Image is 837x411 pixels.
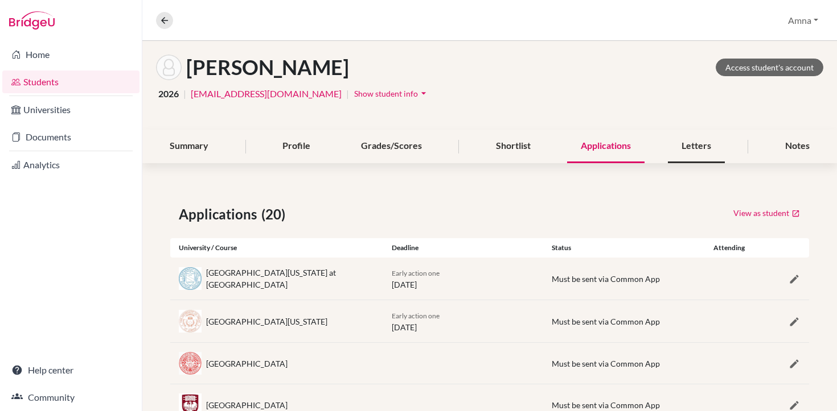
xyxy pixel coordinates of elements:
[346,87,349,101] span: |
[772,130,823,163] div: Notes
[2,386,139,409] a: Community
[543,243,703,253] div: Status
[156,55,182,80] img: Shahraiz Bhatti's avatar
[206,358,288,370] div: [GEOGRAPHIC_DATA]
[552,400,660,410] span: Must be sent via Common App
[552,274,660,284] span: Must be sent via Common App
[383,243,543,253] div: Deadline
[183,87,186,101] span: |
[9,11,55,30] img: Bridge-U
[2,126,139,148] a: Documents
[418,88,429,99] i: arrow_drop_down
[703,243,756,253] div: Attending
[2,359,139,381] a: Help center
[186,55,349,80] h1: [PERSON_NAME]
[261,204,290,225] span: (20)
[567,130,645,163] div: Applications
[716,59,823,76] a: Access student's account
[158,87,179,101] span: 2026
[156,130,222,163] div: Summary
[206,399,288,411] div: [GEOGRAPHIC_DATA]
[2,70,139,93] a: Students
[552,317,660,326] span: Must be sent via Common App
[269,130,324,163] div: Profile
[354,85,430,102] button: Show student infoarrow_drop_down
[383,267,543,290] div: [DATE]
[392,269,440,277] span: Early action one
[206,315,327,327] div: [GEOGRAPHIC_DATA][US_STATE]
[783,10,823,31] button: Amna
[482,130,544,163] div: Shortlist
[2,153,139,176] a: Analytics
[179,267,202,290] img: us_unc_avpbwz41.jpeg
[2,43,139,66] a: Home
[392,312,440,320] span: Early action one
[170,243,383,253] div: University / Course
[179,310,202,333] img: us_ute_22qk9dqw.jpeg
[2,98,139,121] a: Universities
[668,130,725,163] div: Letters
[383,309,543,333] div: [DATE]
[347,130,436,163] div: Grades/Scores
[179,204,261,225] span: Applications
[552,359,660,368] span: Must be sent via Common App
[733,204,801,222] a: View as student
[354,89,418,98] span: Show student info
[179,352,202,374] img: us_not_mxrvpmi9.jpeg
[191,87,342,101] a: [EMAIL_ADDRESS][DOMAIN_NAME]
[206,267,375,290] div: [GEOGRAPHIC_DATA][US_STATE] at [GEOGRAPHIC_DATA]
